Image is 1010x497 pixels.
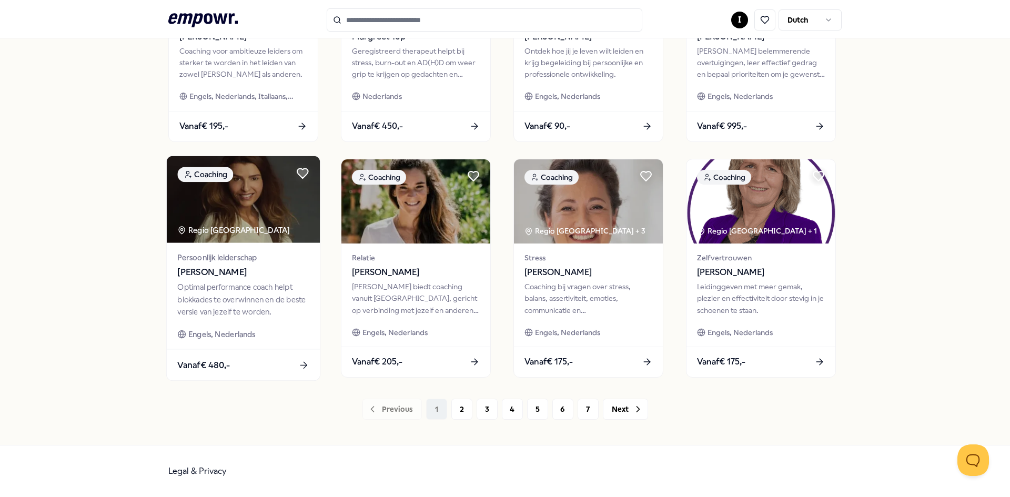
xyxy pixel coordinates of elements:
a: package imageCoachingRelatie[PERSON_NAME][PERSON_NAME] biedt coaching vanuit [GEOGRAPHIC_DATA], g... [341,159,491,378]
span: Vanaf € 205,- [352,355,402,369]
img: package image [341,159,490,244]
button: 6 [552,399,573,420]
span: Stress [524,252,652,263]
span: [PERSON_NAME] [352,266,480,279]
span: Vanaf € 175,- [697,355,745,369]
span: Engels, Nederlands [535,327,600,338]
div: Coaching [352,170,406,185]
div: Regio [GEOGRAPHIC_DATA] [177,224,291,236]
span: Vanaf € 450,- [352,119,403,133]
div: Ontdek hoe jij je leven wilt leiden en krijg begeleiding bij persoonlijke en professionele ontwik... [524,45,652,80]
div: Coaching [524,170,579,185]
div: Geregistreerd therapeut helpt bij stress, burn-out en AD(H)D om weer grip te krijgen op gedachten... [352,45,480,80]
button: 4 [502,399,523,420]
div: Leidinggeven met meer gemak, plezier en effectiviteit door stevig in je schoenen te staan. [697,281,825,316]
div: Coaching [697,170,751,185]
div: Coaching bij vragen over stress, balans, assertiviteit, emoties, communicatie en loopbaanontwikke... [524,281,652,316]
div: Optimal performance coach helpt blokkades te overwinnen en de beste versie van jezelf te worden. [177,281,309,318]
span: Zelfvertrouwen [697,252,825,263]
span: Engels, Nederlands [708,90,773,102]
button: 2 [451,399,472,420]
img: package image [167,156,320,243]
img: package image [686,159,835,244]
span: Nederlands [362,90,402,102]
span: Vanaf € 995,- [697,119,747,133]
button: 5 [527,399,548,420]
button: Next [603,399,648,420]
span: Vanaf € 175,- [524,355,573,369]
span: Persoonlijk leiderschap [177,251,309,263]
span: Engels, Nederlands, Italiaans, Zweeds [189,90,307,102]
button: 7 [578,399,599,420]
a: Legal & Privacy [168,466,227,476]
span: Engels, Nederlands [708,327,773,338]
span: Vanaf € 90,- [524,119,570,133]
span: [PERSON_NAME] [524,266,652,279]
a: package imageCoachingRegio [GEOGRAPHIC_DATA] Persoonlijk leiderschap[PERSON_NAME]Optimal performa... [166,155,321,381]
span: Vanaf € 195,- [179,119,228,133]
div: Regio [GEOGRAPHIC_DATA] + 1 [697,225,817,237]
img: package image [514,159,663,244]
span: Engels, Nederlands [362,327,428,338]
div: Coaching [177,167,233,182]
input: Search for products, categories or subcategories [327,8,642,32]
span: [PERSON_NAME] [697,266,825,279]
span: [PERSON_NAME] [177,266,309,279]
a: package imageCoachingRegio [GEOGRAPHIC_DATA] + 1Zelfvertrouwen[PERSON_NAME]Leidinggeven met meer ... [686,159,836,378]
button: I [731,12,748,28]
a: package imageCoachingRegio [GEOGRAPHIC_DATA] + 3Stress[PERSON_NAME]Coaching bij vragen over stres... [513,159,663,378]
button: 3 [477,399,498,420]
div: [PERSON_NAME] biedt coaching vanuit [GEOGRAPHIC_DATA], gericht op verbinding met jezelf en andere... [352,281,480,316]
span: Engels, Nederlands [535,90,600,102]
div: Regio [GEOGRAPHIC_DATA] + 3 [524,225,645,237]
div: Coaching voor ambitieuze leiders om sterker te worden in het leiden van zowel [PERSON_NAME] als a... [179,45,307,80]
div: [PERSON_NAME] belemmerende overtuigingen, leer effectief gedrag en bepaal prioriteiten om je gewe... [697,45,825,80]
iframe: Help Scout Beacon - Open [957,444,989,476]
span: Engels, Nederlands [188,328,256,340]
span: Vanaf € 480,- [177,358,230,371]
span: Relatie [352,252,480,263]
